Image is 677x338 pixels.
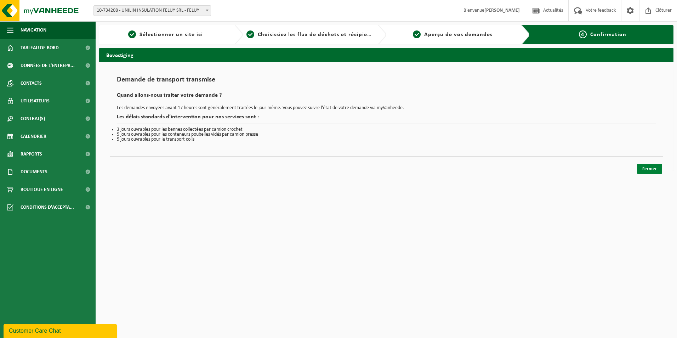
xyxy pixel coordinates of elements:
[21,181,63,198] span: Boutique en ligne
[21,145,42,163] span: Rapports
[94,6,211,16] span: 10-734208 - UNILIN INSULATION FELUY SRL - FELUY
[117,132,656,137] li: 5 jours ouvrables pour les conteneurs poubelles vidés par camion presse
[93,5,211,16] span: 10-734208 - UNILIN INSULATION FELUY SRL - FELUY
[258,32,376,38] span: Choisissiez les flux de déchets et récipients
[128,30,136,38] span: 1
[21,110,45,128] span: Contrat(s)
[390,30,516,39] a: 3Aperçu de vos demandes
[117,76,656,87] h1: Demande de transport transmise
[117,106,656,111] p: Les demandes envoyées avant 17 heures sont généralement traitées le jour même. Vous pouvez suivre...
[21,163,47,181] span: Documents
[21,74,42,92] span: Contacts
[21,198,74,216] span: Conditions d'accepta...
[117,137,656,142] li: 5 jours ouvrables pour le transport colis
[21,21,46,39] span: Navigation
[246,30,372,39] a: 2Choisissiez les flux de déchets et récipients
[413,30,421,38] span: 3
[117,114,656,124] h2: Les délais standards d’intervention pour nos services sont :
[103,30,229,39] a: 1Sélectionner un site ici
[637,164,662,174] a: Fermer
[117,127,656,132] li: 3 jours ouvrables pour les bennes collectées par camion crochet
[246,30,254,38] span: 2
[21,92,50,110] span: Utilisateurs
[21,57,75,74] span: Données de l'entrepr...
[484,8,520,13] strong: [PERSON_NAME]
[140,32,203,38] span: Sélectionner un site ici
[590,32,626,38] span: Confirmation
[99,48,673,62] h2: Bevestiging
[579,30,587,38] span: 4
[21,128,46,145] span: Calendrier
[424,32,493,38] span: Aperçu de vos demandes
[117,92,656,102] h2: Quand allons-nous traiter votre demande ?
[21,39,59,57] span: Tableau de bord
[4,322,118,338] iframe: chat widget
